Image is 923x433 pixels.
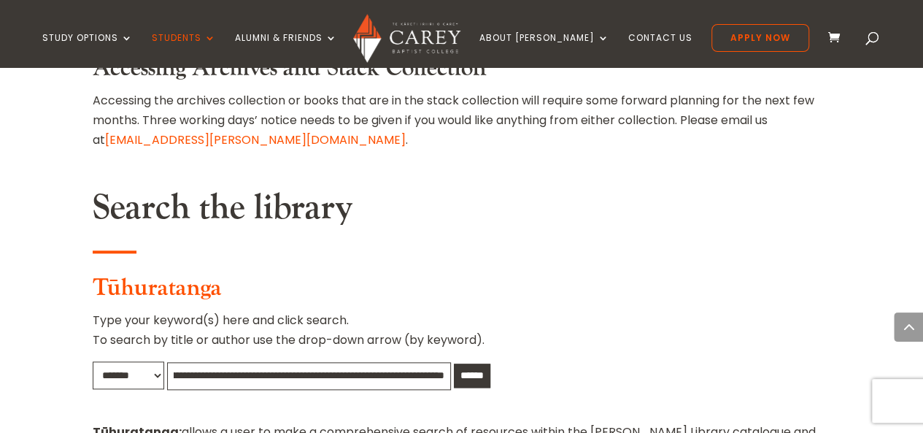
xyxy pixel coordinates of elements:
[628,33,692,67] a: Contact Us
[235,33,337,67] a: Alumni & Friends
[711,24,809,52] a: Apply Now
[353,14,460,63] img: Carey Baptist College
[93,55,831,90] h3: Accessing Archives and Stack Collection
[93,310,831,361] p: Type your keyword(s) here and click search. To search by title or author use the drop-down arrow ...
[93,91,831,150] p: Accessing the archives collection or books that are in the stack collection will require some for...
[105,131,406,148] a: [EMAIL_ADDRESS][PERSON_NAME][DOMAIN_NAME]
[42,33,133,67] a: Study Options
[152,33,216,67] a: Students
[93,187,831,237] h2: Search the library
[479,33,609,67] a: About [PERSON_NAME]
[93,275,831,310] h3: Tūhuratanga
